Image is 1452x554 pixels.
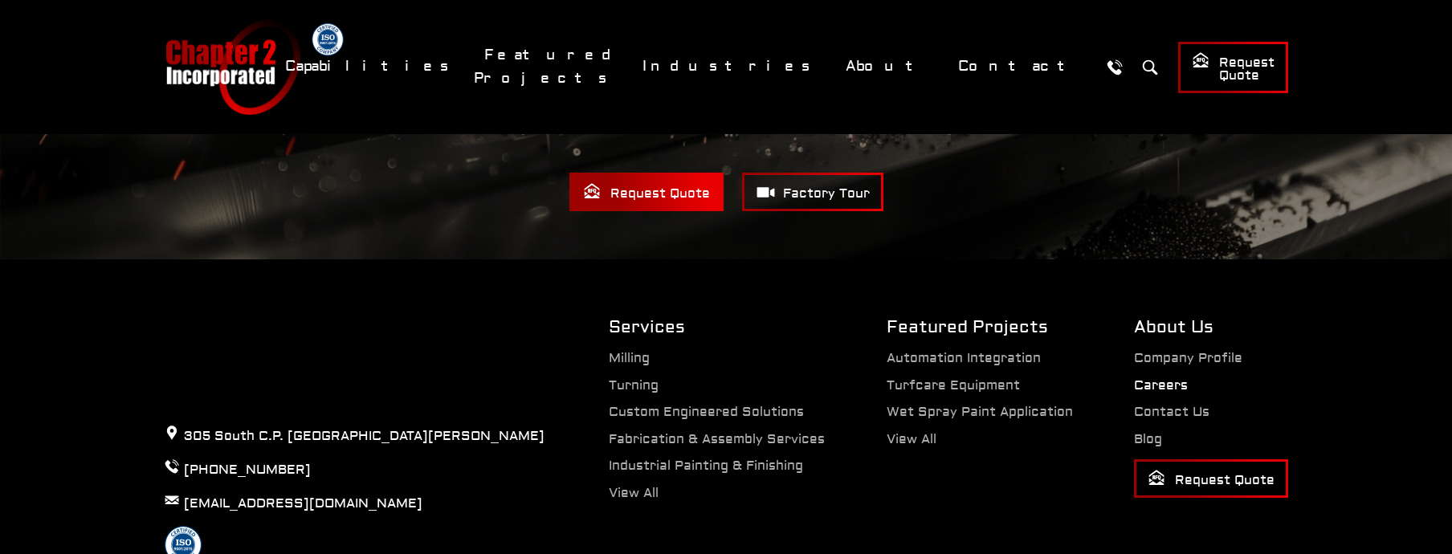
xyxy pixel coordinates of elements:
[887,316,1073,339] h2: Featured Projects
[742,173,883,211] a: Factory Tour
[164,19,300,115] a: Chapter 2 Incorporated
[1134,404,1209,420] a: Contact Us
[1192,51,1275,84] span: Request Quote
[1148,469,1275,489] span: Request Quote
[887,404,1073,420] a: Wet Spray Paint Application
[609,431,825,447] a: Fabrication & Assembly Services
[887,377,1020,393] a: Turfcare Equipment
[835,49,940,84] a: About
[569,173,724,211] a: Request Quote
[756,182,870,202] span: Factory Tour
[609,377,659,393] a: Turning
[948,49,1091,84] a: Contact
[887,431,936,447] a: View All
[609,485,659,501] a: View All
[1134,431,1162,447] a: Blog
[609,316,825,339] h2: Services
[1135,52,1164,82] button: Search
[609,458,803,474] a: Industrial Painting & Finishing
[583,182,710,202] span: Request Quote
[1134,377,1188,393] a: Careers
[632,49,827,84] a: Industries
[1178,42,1288,93] a: Request Quote
[1134,316,1288,339] h2: About Us
[887,350,1041,366] a: Automation Integration
[1099,52,1129,82] a: Call Us
[1134,459,1288,498] a: Request Quote
[184,495,422,511] a: [EMAIL_ADDRESS][DOMAIN_NAME]
[164,425,544,446] p: 305 South C.P. [GEOGRAPHIC_DATA][PERSON_NAME]
[184,462,311,478] a: [PHONE_NUMBER]
[275,49,466,84] a: Capabilities
[474,38,624,96] a: Featured Projects
[609,404,804,420] a: Custom Engineered Solutions
[1134,350,1242,366] a: Company Profile
[609,350,650,366] a: Milling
